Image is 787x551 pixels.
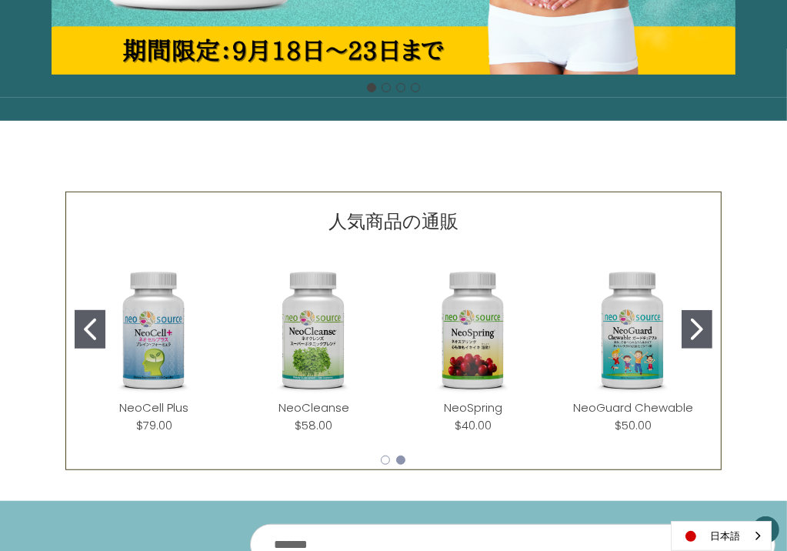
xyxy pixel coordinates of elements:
[396,83,405,92] button: Go to slide 3
[75,310,105,349] button: Go to slide 1
[671,521,772,551] aside: Language selected: 日本語
[136,416,172,434] div: $79.00
[672,522,771,550] a: 日本語
[573,399,693,416] a: NeoGuard Chewable
[234,251,394,446] div: NeoCleanse
[381,456,390,465] button: Go to slide 1
[406,263,542,399] img: NeoSpring
[119,399,188,416] a: NeoCell Plus
[295,416,332,434] div: $58.00
[444,399,502,416] a: NeoSpring
[553,251,713,446] div: NeoGuard Chewable
[671,521,772,551] div: Language
[394,251,554,446] div: NeoSpring
[615,416,652,434] div: $50.00
[396,456,405,465] button: Go to slide 2
[565,263,701,399] img: NeoGuard Chewable
[75,251,235,446] div: NeoCell Plus
[87,263,222,399] img: NeoCell Plus
[382,83,391,92] button: Go to slide 2
[278,399,349,416] a: NeoCleanse
[411,83,420,92] button: Go to slide 4
[455,416,492,434] div: $40.00
[367,83,376,92] button: Go to slide 1
[682,310,712,349] button: Go to slide 2
[328,208,459,235] p: 人気商品の通販
[246,263,382,399] img: NeoCleanse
